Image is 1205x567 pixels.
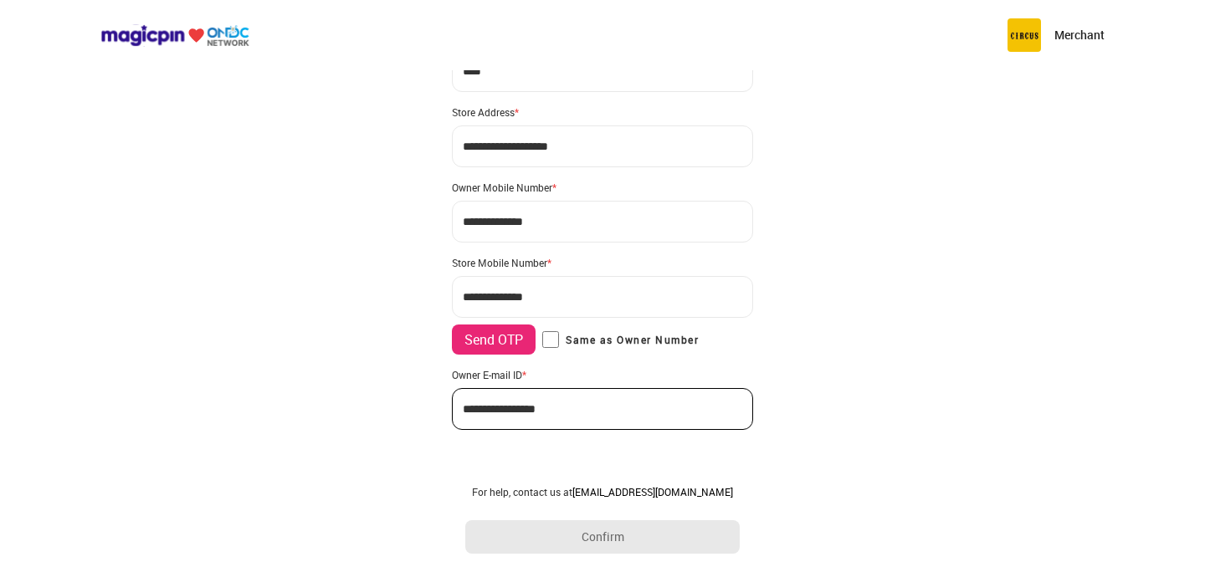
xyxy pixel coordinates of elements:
div: For help, contact us at [465,485,740,498]
button: Send OTP [452,324,536,355]
div: Store Address [452,105,753,119]
p: Merchant [1054,27,1105,43]
div: Owner E-mail ID [452,368,753,381]
div: Store Mobile Number [452,256,753,269]
a: [EMAIL_ADDRESS][DOMAIN_NAME] [572,485,733,498]
img: ondc-logo-new-small.8a59708e.svg [100,24,249,47]
label: Same as Owner Number [542,331,699,348]
button: Confirm [465,520,740,554]
img: circus.b677b59b.png [1008,18,1041,52]
input: Same as Owner Number [542,331,559,348]
div: Owner Mobile Number [452,181,753,194]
